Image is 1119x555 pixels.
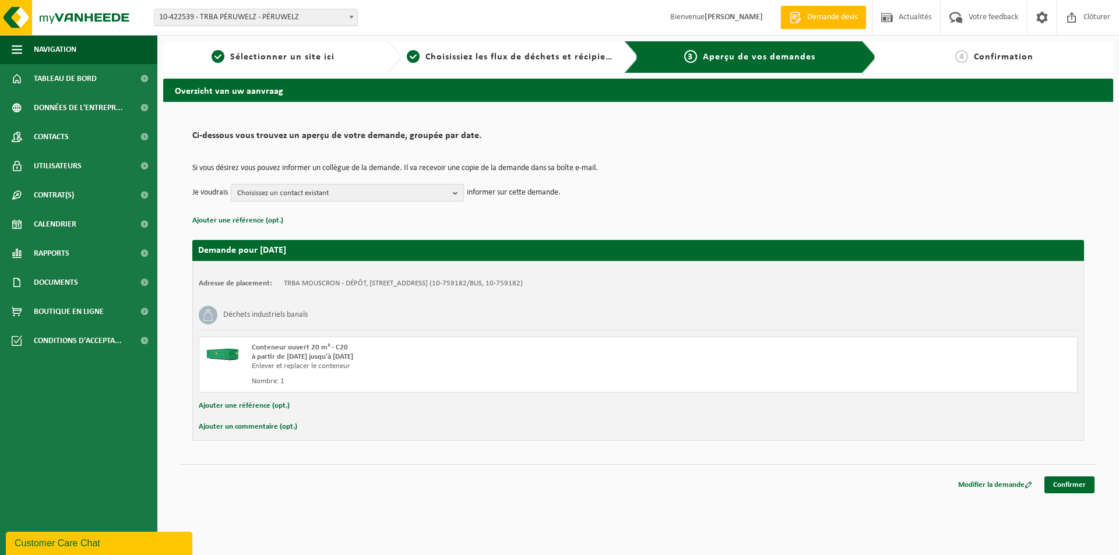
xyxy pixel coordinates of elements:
[467,184,561,202] p: informer sur cette demande.
[6,529,195,555] iframe: chat widget
[154,9,357,26] span: 10-422539 - TRBA PÉRUWELZ - PÉRUWELZ
[34,239,69,268] span: Rapports
[284,279,523,288] td: TRBA MOUSCRON - DÉPÔT, [STREET_ADDRESS] (10-759182/BUS, 10-759182)
[199,398,290,413] button: Ajouter une référence (opt.)
[199,280,272,287] strong: Adresse de placement:
[192,184,228,202] p: Je voudrais
[34,93,123,122] span: Données de l'entrepr...
[407,50,615,64] a: 2Choisissiez les flux de déchets et récipients
[703,52,815,62] span: Aperçu de vos demandes
[804,12,860,23] span: Demande devis
[192,213,283,228] button: Ajouter une référence (opt.)
[34,210,76,239] span: Calendrier
[252,353,353,360] strong: à partir de [DATE] jusqu'à [DATE]
[199,419,297,434] button: Ajouter un commentaire (opt.)
[705,13,763,22] strong: [PERSON_NAME]
[237,185,448,202] span: Choisissez un contact existant
[34,122,69,151] span: Contacts
[169,50,378,64] a: 1Sélectionner un site ici
[198,246,286,255] strong: Demande pour [DATE]
[949,476,1041,493] a: Modifier la demande
[252,362,685,371] div: Enlever et replacer le conteneur
[192,164,1084,172] p: Si vous désirez vous pouvez informer un collègue de la demande. Il va recevoir une copie de la de...
[955,50,968,63] span: 4
[192,131,1084,147] h2: Ci-dessous vous trouvez un aperçu de votre demande, groupée par date.
[252,344,348,351] span: Conteneur ouvert 20 m³ - C20
[205,343,240,360] img: HK-XC-20-GN-00.png
[212,50,224,63] span: 1
[425,52,620,62] span: Choisissiez les flux de déchets et récipients
[34,64,97,93] span: Tableau de bord
[230,52,335,62] span: Sélectionner un site ici
[974,52,1033,62] span: Confirmation
[684,50,697,63] span: 3
[154,9,358,26] span: 10-422539 - TRBA PÉRUWELZ - PÉRUWELZ
[34,268,78,297] span: Documents
[223,306,308,324] h3: Déchets industriels banals
[34,181,74,210] span: Contrat(s)
[34,326,122,355] span: Conditions d'accepta...
[34,35,76,64] span: Navigation
[1044,476,1095,493] a: Confirmer
[163,79,1113,101] h2: Overzicht van uw aanvraag
[231,184,464,202] button: Choisissez un contact existant
[780,6,866,29] a: Demande devis
[252,377,685,386] div: Nombre: 1
[407,50,420,63] span: 2
[34,151,82,181] span: Utilisateurs
[34,297,104,326] span: Boutique en ligne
